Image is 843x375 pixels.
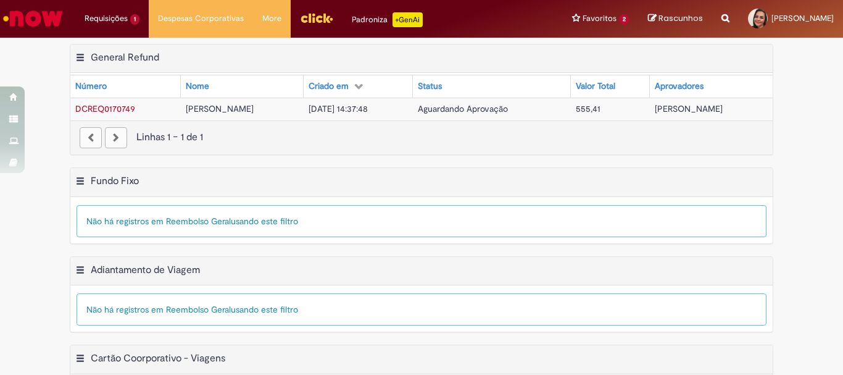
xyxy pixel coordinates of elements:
[1,6,65,31] img: ServiceNow
[77,293,766,326] div: Não há registros em Reembolso Geral
[75,264,85,280] button: Adiantamento de Viagem Menu de contexto
[91,175,139,187] h2: Fundo Fixo
[771,13,834,23] span: [PERSON_NAME]
[576,80,615,93] div: Valor Total
[576,103,600,114] span: 555,41
[655,103,723,114] span: [PERSON_NAME]
[75,51,85,67] button: General Refund Menu de contexto
[309,103,368,114] span: [DATE] 14:37:48
[655,80,704,93] div: Aprovadores
[186,103,254,114] span: [PERSON_NAME]
[130,14,139,25] span: 1
[619,14,629,25] span: 2
[91,353,225,365] h2: Cartão Coorporativo - Viagens
[75,103,135,114] a: Abrir Registro: DCREQ0170749
[91,264,200,276] h2: Adiantamento de Viagem
[648,13,703,25] a: Rascunhos
[80,130,763,145] div: Linhas 1 − 1 de 1
[418,103,508,114] span: Aguardando Aprovação
[75,80,107,93] div: Número
[309,80,349,93] div: Criado em
[85,12,128,25] span: Requisições
[418,80,442,93] div: Status
[392,12,423,27] p: +GenAi
[158,12,244,25] span: Despesas Corporativas
[300,9,333,27] img: click_logo_yellow_360x200.png
[262,12,281,25] span: More
[91,51,159,64] h2: General Refund
[231,304,298,315] span: usando este filtro
[186,80,209,93] div: Nome
[77,205,766,237] div: Não há registros em Reembolso Geral
[231,216,298,227] span: usando este filtro
[75,352,85,368] button: Cartão Coorporativo - Viagens Menu de contexto
[658,12,703,24] span: Rascunhos
[583,12,617,25] span: Favoritos
[75,103,135,114] span: DCREQ0170749
[70,120,773,154] nav: paginação
[352,12,423,27] div: Padroniza
[75,175,85,191] button: Fundo Fixo Menu de contexto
